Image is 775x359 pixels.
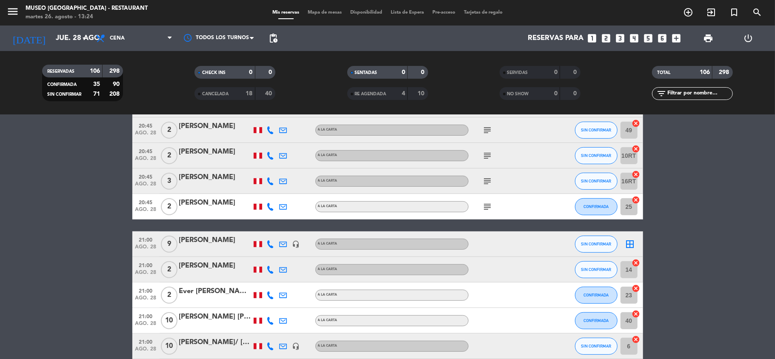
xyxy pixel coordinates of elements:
strong: 106 [90,68,100,74]
span: A la carta [318,205,337,208]
span: A la carta [318,319,337,322]
strong: 40 [265,91,274,97]
button: SIN CONFIRMAR [575,261,618,278]
strong: 71 [93,91,100,97]
span: A la carta [318,293,337,296]
div: [PERSON_NAME] [179,197,252,208]
span: A la carta [318,268,337,271]
span: TOTAL [657,71,670,75]
i: looks_5 [643,33,654,44]
i: headset_mic [292,342,300,350]
i: cancel [632,119,641,128]
strong: 18 [246,91,253,97]
strong: 90 [113,81,121,87]
i: search [752,7,762,17]
i: cancel [632,335,641,344]
span: ago. 28 [135,181,157,191]
span: 2 [161,261,177,278]
span: CONFIRMADA [47,83,77,87]
span: 21:00 [135,285,157,295]
span: ago. 28 [135,207,157,217]
span: Lista de Espera [386,10,428,15]
i: add_box [671,33,682,44]
strong: 0 [269,69,274,75]
button: CONFIRMADA [575,287,618,304]
i: cancel [632,196,641,204]
i: border_all [625,239,635,249]
span: RE AGENDADA [355,92,386,96]
i: filter_list [656,88,666,99]
i: looks_two [601,33,612,44]
button: SIN CONFIRMAR [575,338,618,355]
strong: 0 [402,69,405,75]
div: Museo [GEOGRAPHIC_DATA] - Restaurant [26,4,148,13]
span: RESERVADAS [47,69,74,74]
div: Ever [PERSON_NAME] Parinango [PERSON_NAME] [179,286,252,297]
i: cancel [632,170,641,179]
strong: 298 [109,68,121,74]
button: SIN CONFIRMAR [575,236,618,253]
button: CONFIRMADA [575,312,618,329]
span: 21:00 [135,234,157,244]
span: Mapa de mesas [303,10,346,15]
button: SIN CONFIRMAR [575,173,618,190]
span: ago. 28 [135,321,157,331]
span: SIN CONFIRMAR [581,128,611,132]
span: 10 [161,338,177,355]
strong: 106 [700,69,710,75]
span: SIN CONFIRMAR [581,344,611,348]
i: cancel [632,284,641,293]
div: [PERSON_NAME] [179,172,252,183]
strong: 4 [402,91,405,97]
i: [DATE] [6,29,51,48]
span: A la carta [318,128,337,131]
span: 21:00 [135,260,157,270]
strong: 208 [109,91,121,97]
span: 10 [161,312,177,329]
input: Filtrar por nombre... [666,89,732,98]
span: SIN CONFIRMAR [47,92,81,97]
strong: 298 [719,69,731,75]
span: SIN CONFIRMAR [581,267,611,272]
span: Cena [110,35,125,41]
i: headset_mic [292,240,300,248]
i: exit_to_app [706,7,716,17]
span: SENTADAS [355,71,377,75]
strong: 35 [93,81,100,87]
button: CONFIRMADA [575,198,618,215]
strong: 0 [554,69,558,75]
span: 9 [161,236,177,253]
span: CONFIRMADA [583,204,609,209]
div: [PERSON_NAME] [179,260,252,271]
i: subject [483,125,493,135]
div: [PERSON_NAME] [179,235,252,246]
div: [PERSON_NAME] [179,121,252,132]
span: A la carta [318,344,337,348]
i: looks_4 [629,33,640,44]
span: SIN CONFIRMAR [581,179,611,183]
strong: 0 [421,69,426,75]
span: SIN CONFIRMAR [581,153,611,158]
span: SIN CONFIRMAR [581,242,611,246]
span: ago. 28 [135,295,157,305]
i: turned_in_not [729,7,739,17]
span: 20:45 [135,197,157,207]
span: 21:00 [135,311,157,321]
span: CANCELADA [202,92,229,96]
i: subject [483,176,493,186]
span: A la carta [318,154,337,157]
span: 21:00 [135,336,157,346]
i: looks_6 [657,33,668,44]
span: A la carta [318,242,337,245]
span: CONFIRMADA [583,293,609,297]
span: ago. 28 [135,346,157,356]
i: arrow_drop_down [79,33,89,43]
i: power_settings_new [744,33,754,43]
span: Pre-acceso [428,10,460,15]
i: subject [483,151,493,161]
div: LOG OUT [728,26,769,51]
strong: 0 [573,69,578,75]
div: [PERSON_NAME]/ [PERSON_NAME] [179,337,252,348]
strong: 0 [249,69,253,75]
i: cancel [632,310,641,318]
